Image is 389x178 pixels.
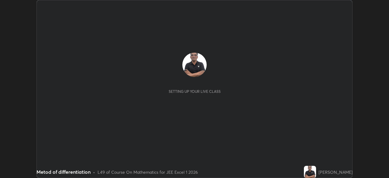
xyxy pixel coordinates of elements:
[304,166,316,178] img: 68f5c4e3b5444b35b37347a9023640a5.jpg
[93,169,95,175] div: •
[169,89,221,94] div: Setting up your live class
[36,168,91,176] div: Metod of differentiation
[98,169,198,175] div: L49 of Course On Mathematics for JEE Excel 1 2026
[318,169,353,175] div: [PERSON_NAME]
[182,53,207,77] img: 68f5c4e3b5444b35b37347a9023640a5.jpg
